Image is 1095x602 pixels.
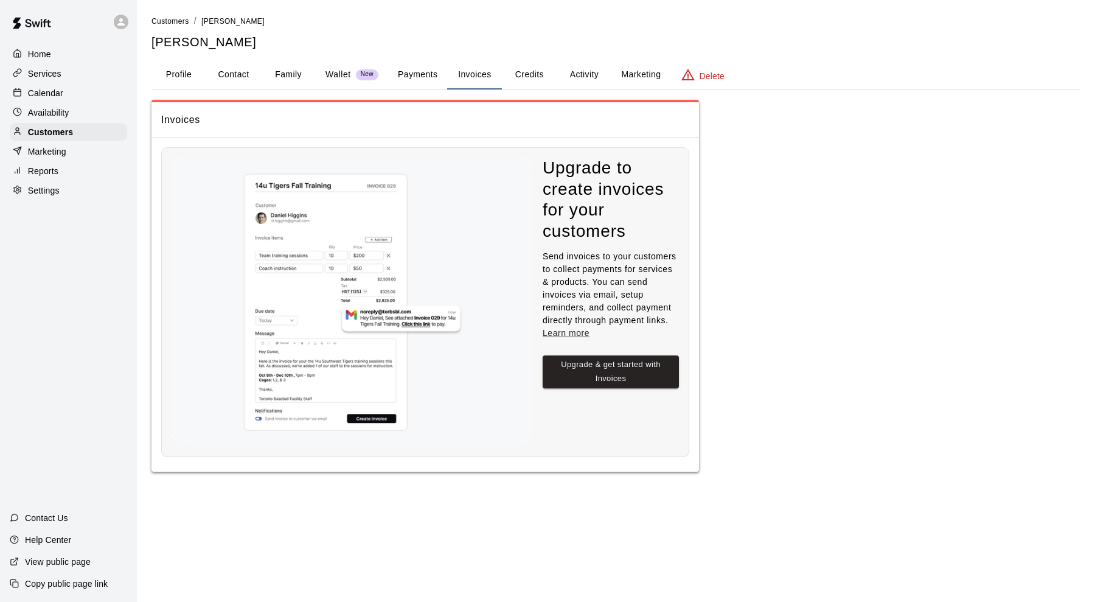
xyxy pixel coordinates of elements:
a: Home [10,45,127,63]
div: basic tabs example [151,60,1080,89]
p: View public page [25,556,91,568]
a: Learn more [543,328,589,338]
a: Customers [10,123,127,141]
p: Wallet [325,68,351,81]
p: Delete [700,70,725,82]
a: Calendar [10,84,127,102]
a: Availability [10,103,127,122]
button: Family [261,60,316,89]
button: Contact [206,60,261,89]
nav: breadcrumb [151,15,1080,28]
a: Marketing [10,142,127,161]
p: Customers [28,126,73,138]
p: Help Center [25,534,71,546]
h4: Upgrade to create invoices for your customers [543,158,679,242]
p: Reports [28,165,58,177]
span: [PERSON_NAME] [201,17,265,26]
p: Settings [28,184,60,197]
a: Reports [10,162,127,180]
span: Send invoices to your customers to collect payments for services & products. You can send invoice... [543,251,676,338]
h6: Invoices [161,112,200,128]
span: Customers [151,17,189,26]
button: Upgrade & get started with Invoices [543,355,679,388]
p: Contact Us [25,512,68,524]
p: Services [28,68,61,80]
button: Payments [388,60,447,89]
h5: [PERSON_NAME] [151,34,1080,51]
button: Invoices [447,60,502,89]
p: Home [28,48,51,60]
button: Credits [502,60,557,89]
span: New [356,71,378,79]
a: Services [10,65,127,83]
li: / [194,15,196,27]
img: Nothing to see here [172,158,533,447]
a: Settings [10,181,127,200]
p: Copy public page link [25,578,108,590]
button: Profile [151,60,206,89]
p: Availability [28,107,69,119]
p: Marketing [28,145,66,158]
a: Customers [151,16,189,26]
p: Calendar [28,87,63,99]
button: Marketing [611,60,670,89]
button: Activity [557,60,611,89]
